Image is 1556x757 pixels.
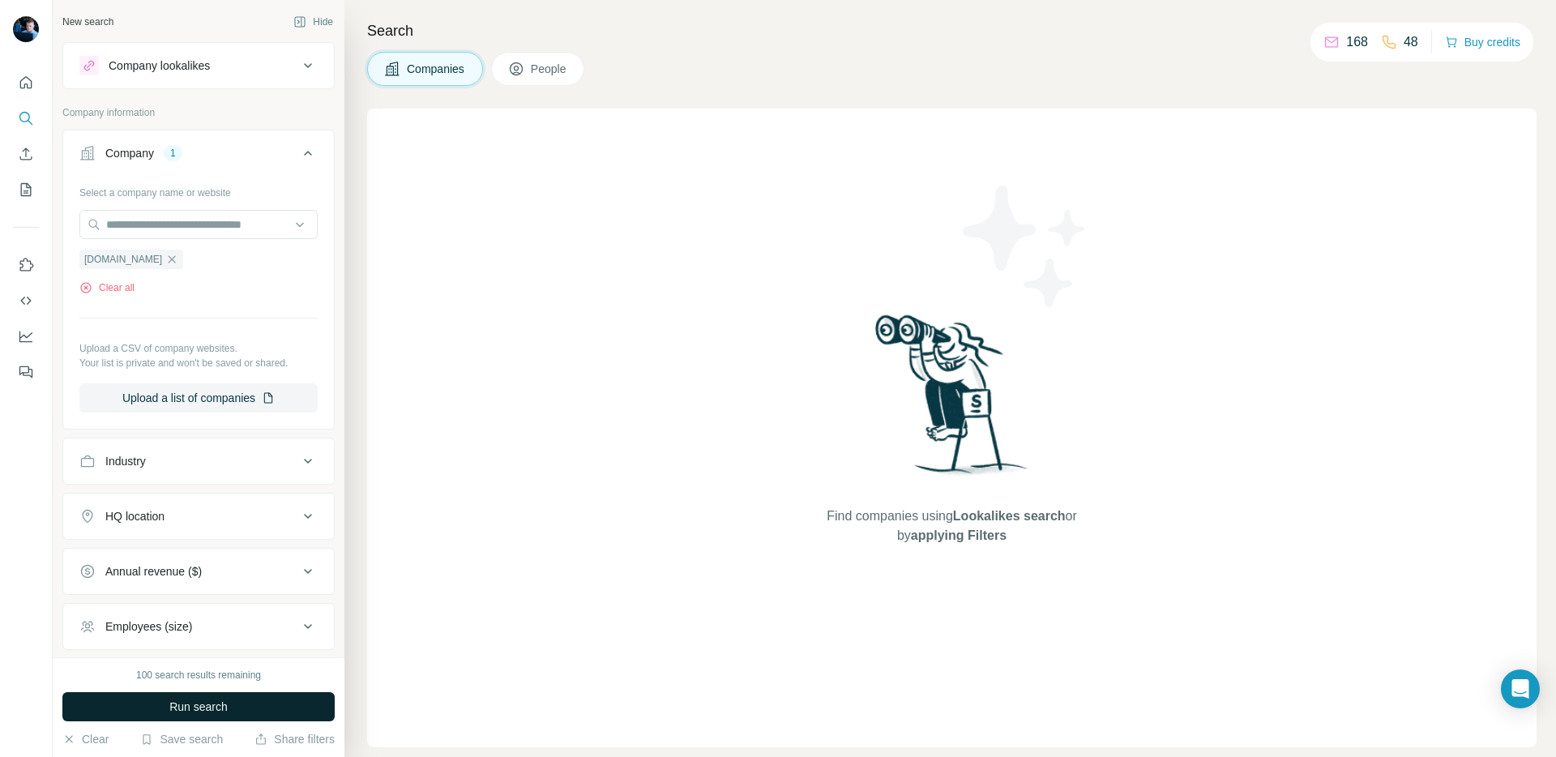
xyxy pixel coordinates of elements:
span: Run search [169,699,228,715]
div: Annual revenue ($) [105,563,202,580]
button: Clear [62,731,109,747]
img: Surfe Illustration - Woman searching with binoculars [868,310,1037,491]
span: Lookalikes search [953,509,1066,523]
button: Save search [140,731,223,747]
button: Use Surfe on LinkedIn [13,250,39,280]
span: People [531,61,568,77]
div: Open Intercom Messenger [1501,669,1540,708]
button: Quick start [13,68,39,97]
button: Enrich CSV [13,139,39,169]
button: Search [13,104,39,133]
div: Industry [105,453,146,469]
span: applying Filters [911,528,1007,542]
button: Use Surfe API [13,286,39,315]
div: 100 search results remaining [136,668,261,682]
button: HQ location [63,497,334,536]
span: Companies [407,61,466,77]
button: Clear all [79,280,135,295]
button: Hide [282,10,344,34]
button: Company1 [63,134,334,179]
p: 168 [1346,32,1368,52]
div: New search [62,15,113,29]
div: Company lookalikes [109,58,210,74]
img: Avatar [13,16,39,42]
button: My lists [13,175,39,204]
span: Find companies using or by [822,507,1081,545]
button: Share filters [254,731,335,747]
img: Surfe Illustration - Stars [952,173,1098,319]
p: Your list is private and won't be saved or shared. [79,356,318,370]
h4: Search [367,19,1537,42]
button: Industry [63,442,334,481]
button: Annual revenue ($) [63,552,334,591]
span: [DOMAIN_NAME] [84,252,162,267]
p: Company information [62,105,335,120]
div: 1 [164,146,182,160]
div: HQ location [105,508,165,524]
button: Buy credits [1445,31,1520,53]
p: Upload a CSV of company websites. [79,341,318,356]
button: Employees (size) [63,607,334,646]
p: 48 [1404,32,1418,52]
div: Select a company name or website [79,179,318,200]
button: Company lookalikes [63,46,334,85]
div: Company [105,145,154,161]
button: Upload a list of companies [79,383,318,413]
button: Run search [62,692,335,721]
button: Feedback [13,357,39,387]
button: Dashboard [13,322,39,351]
div: Employees (size) [105,618,192,635]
